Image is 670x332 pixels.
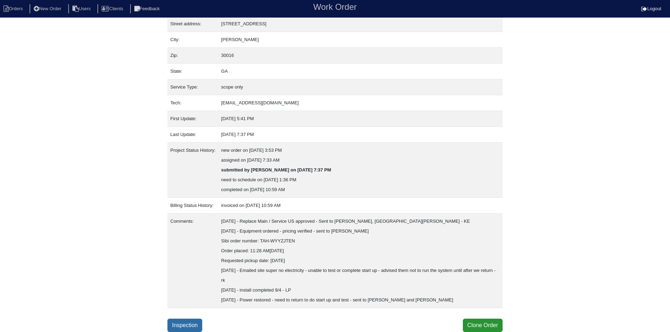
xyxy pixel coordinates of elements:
[167,143,218,198] td: Project Status History:
[130,4,165,14] li: Feedback
[97,6,129,11] a: Clients
[218,214,503,308] td: [DATE] - Replace Main / Service US approved - Sent to [PERSON_NAME], [GEOGRAPHIC_DATA][PERSON_NAM...
[167,127,218,143] td: Last Update:
[167,32,218,48] td: City:
[167,111,218,127] td: First Update:
[68,4,96,14] li: Users
[167,319,202,332] a: Inspection
[218,127,503,143] td: [DATE] 7:37 PM
[463,319,503,332] button: Clone Order
[167,198,218,214] td: Billing Status History:
[218,48,503,64] td: 30016
[167,79,218,95] td: Service Type:
[30,6,67,11] a: New Order
[221,155,500,165] div: assigned on [DATE] 7:33 AM
[218,79,503,95] td: scope only
[221,175,500,185] div: need to schedule on [DATE] 1:36 PM
[641,6,661,11] a: Logout
[167,214,218,308] td: Comments:
[167,95,218,111] td: Tech:
[218,95,503,111] td: [EMAIL_ADDRESS][DOMAIN_NAME]
[68,6,96,11] a: Users
[218,111,503,127] td: [DATE] 5:41 PM
[221,201,500,210] div: invoiced on [DATE] 10:59 AM
[221,185,500,195] div: completed on [DATE] 10:59 AM
[167,48,218,64] td: Zip:
[221,165,500,175] div: submitted by [PERSON_NAME] on [DATE] 7:37 PM
[167,64,218,79] td: State:
[221,145,500,155] div: new order on [DATE] 3:53 PM
[167,16,218,32] td: Street address:
[218,32,503,48] td: [PERSON_NAME]
[30,4,67,14] li: New Order
[218,64,503,79] td: GA
[97,4,129,14] li: Clients
[218,16,503,32] td: [STREET_ADDRESS]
